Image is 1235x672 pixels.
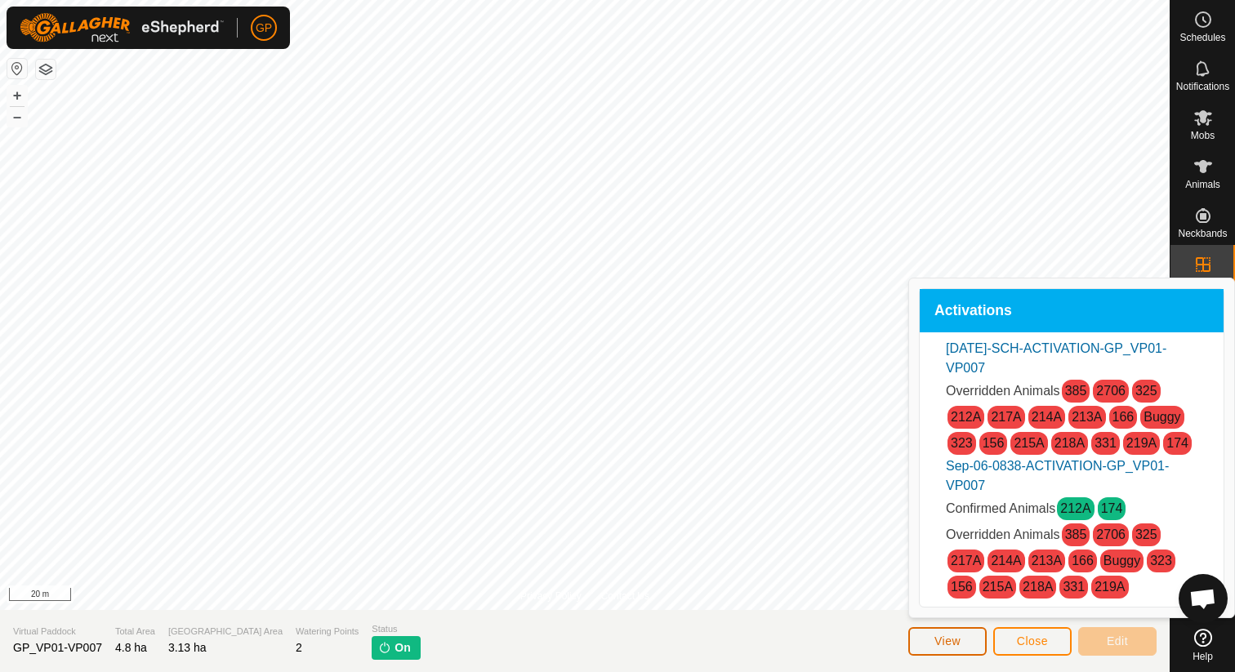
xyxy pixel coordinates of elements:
a: 212A [951,410,981,424]
a: 218A [1054,436,1085,450]
a: 323 [1150,554,1172,567]
span: Activations [934,304,1012,318]
span: Help [1193,652,1213,661]
span: View [934,634,961,648]
button: Edit [1078,627,1157,656]
span: Schedules [1179,33,1225,42]
span: Overridden Animals [946,384,1060,398]
a: 218A [1023,580,1053,594]
button: – [7,107,27,127]
span: Overridden Animals [946,527,1060,541]
button: View [908,627,987,656]
span: 4.8 ha [115,641,147,654]
a: 217A [991,410,1021,424]
a: 156 [951,580,973,594]
img: Gallagher Logo [20,13,224,42]
a: Buggy [1144,410,1180,424]
a: Privacy Policy [520,589,582,603]
div: Open chat [1179,574,1228,623]
a: 2706 [1096,527,1126,541]
span: Animals [1185,180,1220,189]
a: Buggy [1103,554,1140,567]
span: Status [372,622,420,636]
a: 174 [1166,436,1188,450]
a: Contact Us [601,589,649,603]
span: Edit [1107,634,1128,648]
a: 212A [1060,501,1090,515]
a: 166 [1072,554,1094,567]
a: 2706 [1096,384,1126,398]
a: 323 [951,436,973,450]
button: Reset Map [7,59,27,78]
a: 385 [1065,384,1087,398]
a: 214A [1032,410,1062,424]
a: Sep-06-0838-ACTIVATION-GP_VP01-VP007 [946,459,1169,492]
span: Mobs [1191,131,1215,140]
span: Total Area [115,625,155,639]
button: Map Layers [36,60,56,79]
span: Watering Points [296,625,359,639]
span: Notifications [1176,82,1229,91]
a: 166 [1112,410,1135,424]
a: 213A [1072,410,1102,424]
span: GP [256,20,272,37]
span: On [395,639,410,656]
a: 385 [1065,527,1087,541]
a: 214A [991,554,1021,567]
span: Neckbands [1178,229,1227,238]
span: 2 [296,641,302,654]
a: 215A [983,580,1013,594]
button: + [7,86,27,105]
span: 3.13 ha [168,641,207,654]
a: 217A [951,554,981,567]
a: 325 [1135,384,1157,398]
a: 325 [1135,527,1157,541]
button: Close [993,627,1072,656]
a: 219A [1095,580,1125,594]
span: [GEOGRAPHIC_DATA] Area [168,625,283,639]
a: 156 [983,436,1005,450]
a: Help [1170,622,1235,668]
a: 215A [1014,436,1044,450]
span: Confirmed Animals [946,501,1055,515]
img: turn-on [378,641,391,654]
span: Virtual Paddock [13,625,102,639]
span: Close [1017,634,1048,648]
a: 174 [1101,501,1123,515]
a: 331 [1095,436,1117,450]
a: 213A [1032,554,1062,567]
span: GP_VP01-VP007 [13,641,102,654]
a: [DATE]-SCH-ACTIVATION-GP_VP01-VP007 [946,341,1166,375]
a: 331 [1063,580,1085,594]
a: 219A [1126,436,1157,450]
